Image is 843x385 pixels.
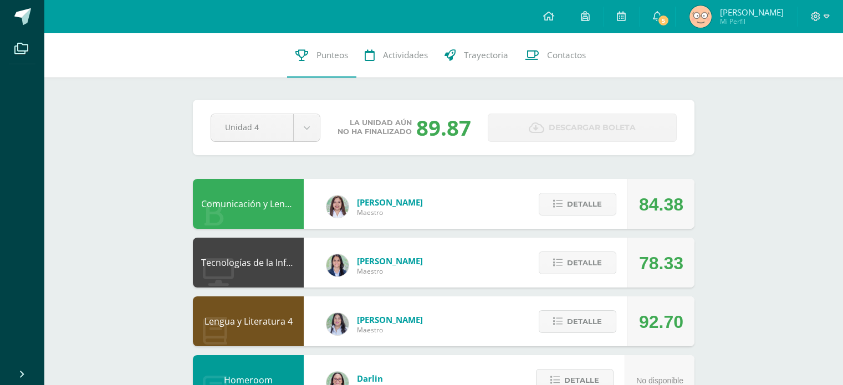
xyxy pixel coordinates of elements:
[211,114,320,141] a: Unidad 4
[416,113,471,142] div: 89.87
[326,196,349,218] img: acecb51a315cac2de2e3deefdb732c9f.png
[436,33,517,78] a: Trayectoria
[547,49,586,61] span: Contactos
[539,310,616,333] button: Detalle
[357,208,423,217] span: Maestro
[639,179,683,229] div: 84.38
[689,6,712,28] img: ec776638e2b37e158411211b4036a738.png
[357,255,423,266] span: [PERSON_NAME]
[517,33,594,78] a: Contactos
[567,311,602,332] span: Detalle
[720,7,784,18] span: [PERSON_NAME]
[657,14,670,27] span: 5
[326,313,349,335] img: df6a3bad71d85cf97c4a6d1acf904499.png
[549,114,636,141] span: Descargar boleta
[720,17,784,26] span: Mi Perfil
[225,114,279,140] span: Unidad 4
[326,254,349,276] img: 7489ccb779e23ff9f2c3e89c21f82ed0.png
[357,197,423,208] span: [PERSON_NAME]
[567,194,602,214] span: Detalle
[464,49,508,61] span: Trayectoria
[357,266,423,276] span: Maestro
[338,119,412,136] span: La unidad aún no ha finalizado
[356,33,436,78] a: Actividades
[639,297,683,347] div: 92.70
[193,296,304,346] div: Lengua y Literatura 4
[193,179,304,229] div: Comunicación y Lenguaje L3 Inglés 4
[357,373,383,384] span: Darlin
[539,193,616,215] button: Detalle
[357,325,423,335] span: Maestro
[316,49,348,61] span: Punteos
[567,253,602,273] span: Detalle
[287,33,356,78] a: Punteos
[639,238,683,288] div: 78.33
[383,49,428,61] span: Actividades
[636,376,683,385] span: No disponible
[193,238,304,288] div: Tecnologías de la Información y la Comunicación 4
[357,314,423,325] span: [PERSON_NAME]
[539,251,616,274] button: Detalle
